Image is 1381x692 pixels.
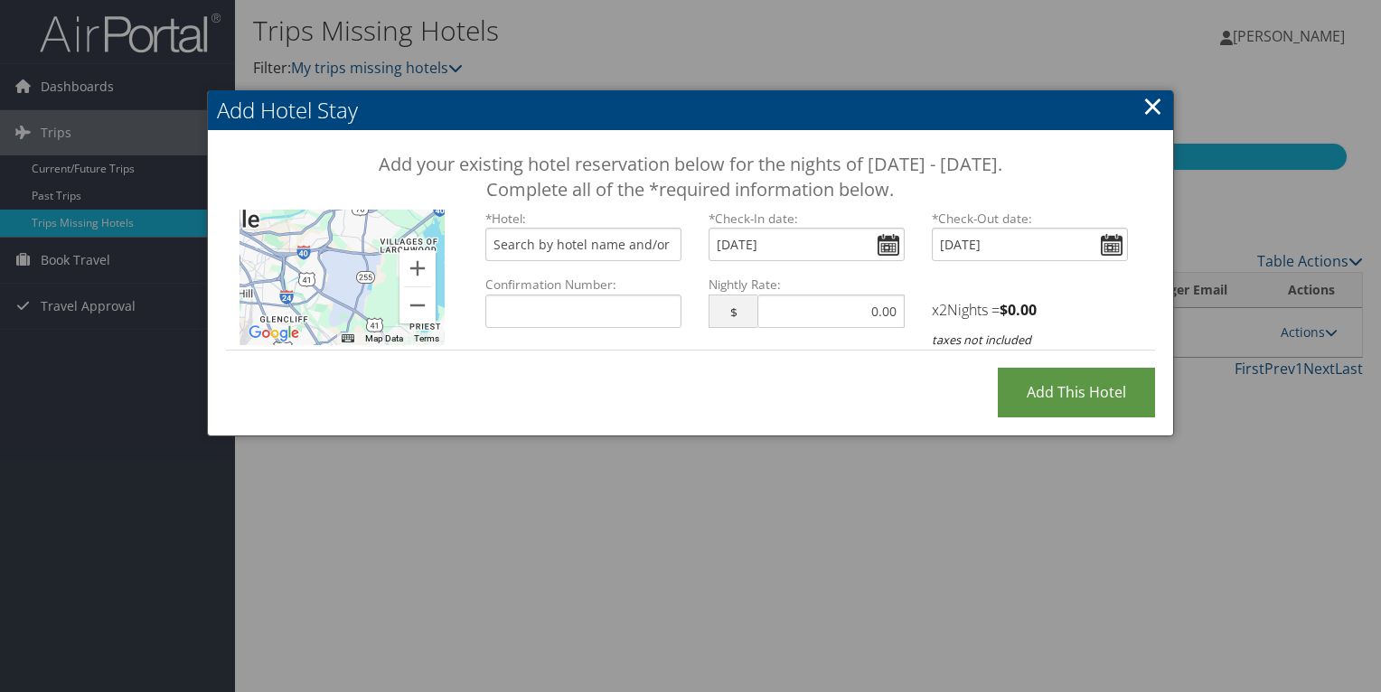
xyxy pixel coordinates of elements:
[1142,88,1163,124] a: ×
[932,210,1128,228] label: Check-Out date:
[932,300,1128,320] h4: x Nights =
[485,210,681,228] label: *Hotel:
[399,250,436,286] button: Zoom in
[485,276,681,294] label: Confirmation Number:
[939,300,947,320] span: 2
[709,210,905,228] label: Check-In date:
[932,332,1031,348] i: taxes not included
[1000,300,1037,320] strong: $
[208,90,1173,130] h2: Add Hotel Stay
[414,333,439,343] a: Terms (opens in new tab)
[709,276,905,294] label: Nightly Rate:
[485,228,681,261] input: Search by hotel name and/or address
[998,368,1155,417] input: Add this Hotel
[709,295,757,328] span: $
[757,295,905,328] input: 0.00
[244,322,304,345] img: Google
[399,287,436,323] button: Zoom out
[342,332,354,345] button: Keyboard shortcuts
[244,322,304,345] a: Open this area in Google Maps (opens a new window)
[278,152,1103,202] h3: Add your existing hotel reservation below for the nights of [DATE] - [DATE]. Complete all of the ...
[365,332,403,345] button: Map Data
[1008,300,1037,320] span: 0.00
